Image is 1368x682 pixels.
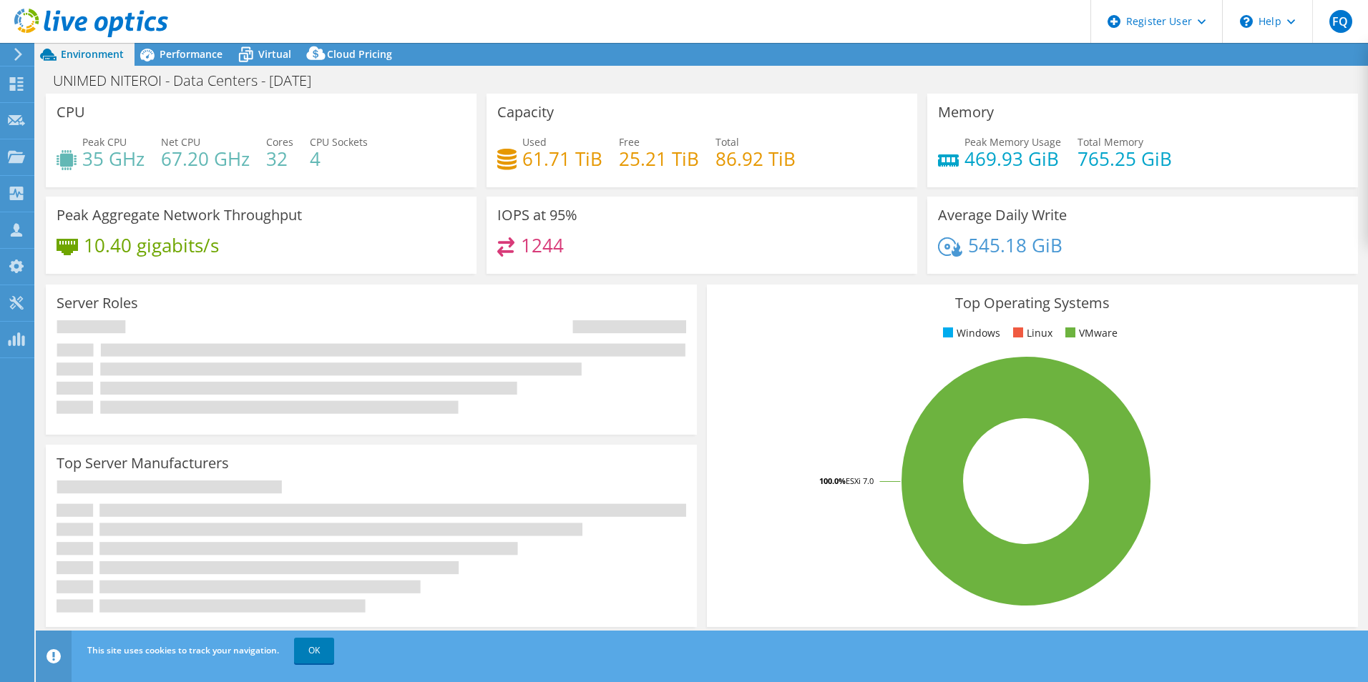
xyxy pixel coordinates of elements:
[47,73,333,89] h1: UNIMED NITEROI - Data Centers - [DATE]
[266,135,293,149] span: Cores
[1240,15,1253,28] svg: \n
[310,151,368,167] h4: 4
[497,207,577,223] h3: IOPS at 95%
[294,638,334,663] a: OK
[57,207,302,223] h3: Peak Aggregate Network Throughput
[938,207,1067,223] h3: Average Daily Write
[715,135,739,149] span: Total
[522,135,547,149] span: Used
[57,455,229,471] h3: Top Server Manufacturers
[161,135,200,149] span: Net CPU
[1078,151,1172,167] h4: 765.25 GiB
[846,475,874,486] tspan: ESXi 7.0
[258,47,291,61] span: Virtual
[84,237,219,253] h4: 10.40 gigabits/s
[718,295,1347,311] h3: Top Operating Systems
[87,644,279,656] span: This site uses cookies to track your navigation.
[1062,325,1118,341] li: VMware
[266,151,293,167] h4: 32
[715,151,796,167] h4: 86.92 TiB
[160,47,223,61] span: Performance
[522,151,602,167] h4: 61.71 TiB
[497,104,554,120] h3: Capacity
[964,151,1061,167] h4: 469.93 GiB
[57,104,85,120] h3: CPU
[310,135,368,149] span: CPU Sockets
[964,135,1061,149] span: Peak Memory Usage
[161,151,250,167] h4: 67.20 GHz
[82,135,127,149] span: Peak CPU
[968,237,1062,253] h4: 545.18 GiB
[619,151,699,167] h4: 25.21 TiB
[619,135,640,149] span: Free
[819,475,846,486] tspan: 100.0%
[61,47,124,61] span: Environment
[521,237,564,253] h4: 1244
[1078,135,1143,149] span: Total Memory
[1010,325,1052,341] li: Linux
[1329,10,1352,33] span: FQ
[82,151,145,167] h4: 35 GHz
[57,295,138,311] h3: Server Roles
[938,104,994,120] h3: Memory
[327,47,392,61] span: Cloud Pricing
[939,325,1000,341] li: Windows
